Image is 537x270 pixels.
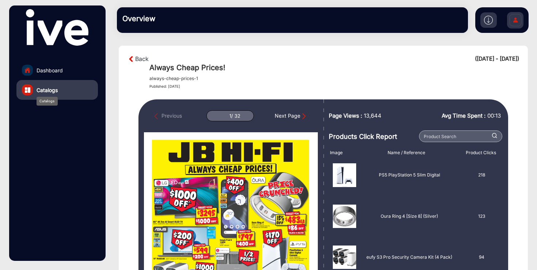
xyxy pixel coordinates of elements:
h3: Products Click Report [329,133,417,141]
div: Next Page [275,112,308,120]
a: Dashboard [16,60,98,80]
h5: always-cheap-prices-1 [149,76,198,81]
img: h2download.svg [484,16,493,24]
img: Sign%20Up.svg [508,8,523,34]
span: Catalogs [37,86,58,94]
a: Back [135,54,149,63]
p: PS5 PlayStation 5 Slim Digital [379,172,440,178]
h1: Always Cheap Prices! [149,63,519,72]
h3: Overview [122,14,225,23]
span: 00:13 [487,112,501,119]
img: prodSearch%20_white.svg [492,133,497,138]
a: Catalogs [16,80,98,100]
div: 218 [460,163,503,187]
div: 94 [460,246,503,269]
img: vmg-logo [26,9,88,46]
img: 7457071758166635215.jpeg [333,163,356,187]
span: Avg Time Spent : [442,112,485,120]
span: Dashboard [37,66,63,74]
div: / 32 [231,113,240,119]
div: Product Clicks [458,149,503,156]
span: 13,644 [364,112,381,120]
img: arrow-left-1.svg [127,55,135,63]
img: catalog [25,87,30,93]
input: Product Search [419,130,502,142]
div: Name / Reference [354,149,459,156]
img: Next Page [300,113,308,120]
div: Catalogs [37,97,58,106]
h4: Published: [DATE] [149,84,519,88]
img: 8086921758166635577.jpeg [333,205,356,228]
span: Page Views : [329,112,362,120]
p: eufy S3 Pro Security Camera Kit (4 Pack) [366,254,452,261]
p: Oura Ring 4 [Size 8] (Silver) [381,213,438,220]
div: ([DATE] - [DATE]) [475,55,519,63]
div: Image [324,149,354,156]
img: home [24,67,31,73]
img: 7877551758166635319.jpeg [333,246,356,269]
div: 123 [460,205,503,228]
